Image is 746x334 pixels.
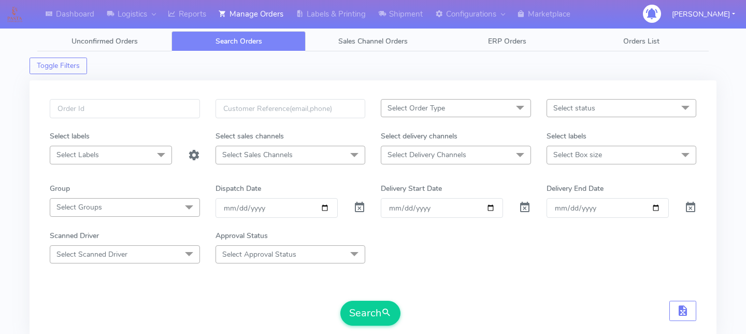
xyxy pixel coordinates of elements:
[50,183,70,194] label: Group
[216,131,284,142] label: Select sales channels
[56,150,99,160] span: Select Labels
[216,183,261,194] label: Dispatch Date
[623,36,659,46] span: Orders List
[381,131,457,142] label: Select delivery channels
[216,99,366,118] input: Customer Reference(email,phone)
[222,150,293,160] span: Select Sales Channels
[388,150,466,160] span: Select Delivery Channels
[340,301,400,326] button: Search
[222,249,296,259] span: Select Approval Status
[71,36,138,46] span: Unconfirmed Orders
[381,183,442,194] label: Delivery Start Date
[56,249,127,259] span: Select Scanned Driver
[488,36,526,46] span: ERP Orders
[547,183,604,194] label: Delivery End Date
[30,58,87,74] button: Toggle Filters
[547,131,586,142] label: Select labels
[37,31,709,51] ul: Tabs
[553,150,602,160] span: Select Box size
[388,103,445,113] span: Select Order Type
[664,4,743,25] button: [PERSON_NAME]
[338,36,408,46] span: Sales Channel Orders
[50,131,90,142] label: Select labels
[553,103,595,113] span: Select status
[56,202,102,212] span: Select Groups
[50,99,200,118] input: Order Id
[216,36,262,46] span: Search Orders
[50,230,99,241] label: Scanned Driver
[216,230,268,241] label: Approval Status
